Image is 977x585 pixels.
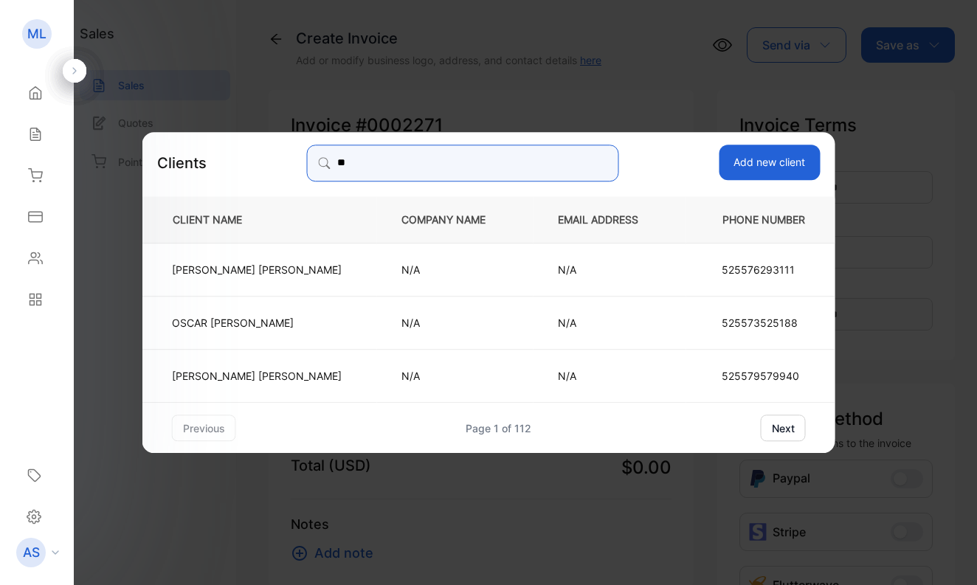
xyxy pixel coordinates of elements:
button: Open LiveChat chat widget [12,6,56,50]
p: N/A [401,262,509,277]
p: OSCAR [PERSON_NAME] [172,315,342,330]
p: PHONE NUMBER [711,212,811,227]
div: Page 1 of 112 [466,420,531,436]
button: Add new client [719,145,820,180]
p: 525579579940 [722,368,806,384]
p: N/A [401,368,509,384]
p: N/A [401,315,509,330]
p: Clients [157,152,207,174]
p: EMAIL ADDRESS [558,212,662,227]
p: CLIENT NAME [167,212,353,227]
p: 525573525188 [722,315,806,330]
p: AS [23,543,40,562]
p: N/A [558,368,662,384]
p: COMPANY NAME [401,212,509,227]
p: ML [27,24,46,44]
p: N/A [558,315,662,330]
p: [PERSON_NAME] [PERSON_NAME] [172,368,342,384]
p: [PERSON_NAME] [PERSON_NAME] [172,262,342,277]
p: N/A [558,262,662,277]
button: previous [172,415,236,441]
button: next [761,415,806,441]
p: 525576293111 [722,262,806,277]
